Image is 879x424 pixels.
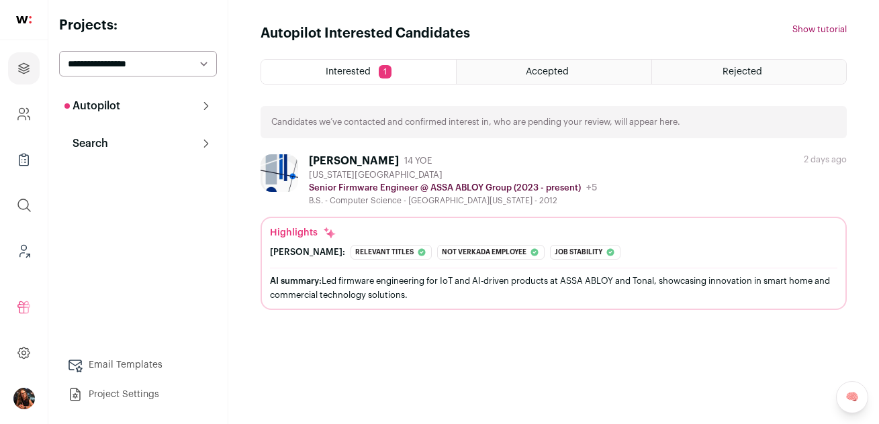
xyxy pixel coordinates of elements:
[59,16,217,35] h2: Projects:
[59,352,217,378] a: Email Templates
[16,16,32,23] img: wellfound-shorthand-0d5821cbd27db2630d0214b213865d53afaa358527fdda9d0ea32b1df1b89c2c.svg
[8,144,40,176] a: Company Lists
[550,245,620,260] div: Job stability
[13,388,35,409] button: Open dropdown
[723,67,762,76] span: Rejected
[13,388,35,409] img: 13968079-medium_jpg
[8,98,40,130] a: Company and ATS Settings
[309,154,399,168] div: [PERSON_NAME]
[437,245,545,260] div: Not verkada employee
[836,381,868,413] a: 🧠
[261,154,847,310] a: [PERSON_NAME] 14 YOE [US_STATE][GEOGRAPHIC_DATA] Senior Firmware Engineer @ ASSA ABLOY Group (202...
[526,67,569,76] span: Accepted
[8,52,40,85] a: Projects
[270,276,322,285] span: AI summary:
[457,60,651,84] a: Accepted
[351,245,432,260] div: Relevant titles
[59,130,217,157] button: Search
[270,226,336,240] div: Highlights
[309,195,597,206] div: B.S. - Computer Science - [GEOGRAPHIC_DATA][US_STATE] - 2012
[404,156,432,166] span: 14 YOE
[261,154,298,192] img: a77f4f5e584692283561e2f2bcc57015417bb1552c9d28df83e8e7e1dc1db675
[64,136,108,152] p: Search
[309,182,581,193] p: Senior Firmware Engineer @ ASSA ABLOY Group (2023 - present)
[270,274,837,302] div: Led firmware engineering for IoT and AI-driven products at ASSA ABLOY and Tonal, showcasing innov...
[8,235,40,267] a: Leads (Backoffice)
[586,183,597,193] span: +5
[309,170,597,180] div: [US_STATE][GEOGRAPHIC_DATA]
[270,247,345,258] div: [PERSON_NAME]:
[59,93,217,119] button: Autopilot
[326,67,371,76] span: Interested
[64,98,120,114] p: Autopilot
[804,154,847,165] div: 2 days ago
[792,24,847,35] button: Show tutorial
[271,117,680,127] p: Candidates we’ve contacted and confirmed interest in, who are pending your review, will appear here.
[261,24,470,43] h1: Autopilot Interested Candidates
[652,60,846,84] a: Rejected
[59,381,217,408] a: Project Settings
[379,65,391,78] span: 1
